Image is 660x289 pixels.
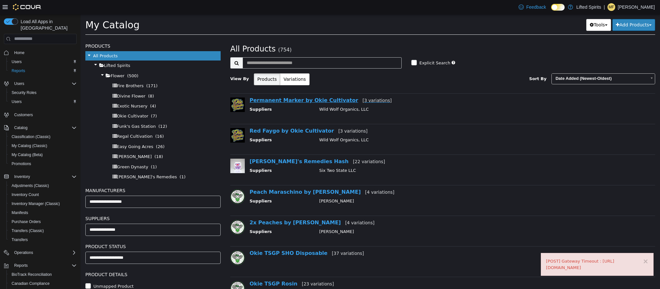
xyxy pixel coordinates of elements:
[1,261,79,270] button: Reports
[12,80,27,88] button: Users
[526,4,546,10] span: Feedback
[12,124,77,132] span: Catalog
[282,83,311,89] small: [3 variations]
[173,59,200,71] button: Products
[1,48,79,57] button: Home
[551,4,565,11] input: Dark Mode
[14,263,28,268] span: Reports
[12,237,28,242] span: Transfers
[9,67,28,75] a: Reports
[36,119,72,124] span: Regal Cultivation
[471,59,575,70] a: Date Added (Newest-Oldest)
[9,218,77,226] span: Purchase Orders
[14,125,27,130] span: Catalog
[169,205,294,211] a: 2x Peaches by [PERSON_NAME][4 variations]
[169,153,234,161] th: Suppliers
[9,142,77,150] span: My Catalog (Classic)
[74,140,82,144] span: (18)
[12,143,47,148] span: My Catalog (Classic)
[471,59,566,69] span: Date Added (Newest-Oldest)
[12,90,36,95] span: Security Roles
[9,133,77,141] span: Classification (Classic)
[9,227,46,235] a: Transfers (Classic)
[9,200,77,208] span: Inventory Manager (Classic)
[465,244,568,256] div: [POST] Gateway Timeout : [URL][DOMAIN_NAME]
[36,160,96,165] span: [PERSON_NAME]'s Remedies
[24,49,50,53] span: Lifted Spirits
[9,182,77,190] span: Adjustments (Classic)
[36,109,75,114] span: Funk's Gas Station
[9,98,77,106] span: Users
[12,68,25,73] span: Reports
[169,236,283,242] a: Okie TSGP SHO Disposable[37 variations]
[265,206,294,211] small: [4 variations]
[12,124,30,132] button: Catalog
[9,280,77,287] span: Canadian Compliance
[36,130,73,135] span: Easy Going Acres
[5,228,140,236] h5: Product Status
[66,69,77,74] span: (171)
[12,192,39,197] span: Inventory Count
[12,111,77,119] span: Customers
[607,3,615,11] div: Matt Fallaschek
[18,18,77,31] span: Load All Apps in [GEOGRAPHIC_DATA]
[14,174,30,179] span: Inventory
[169,83,311,89] a: Permanent Marker by Okie Cultivator[3 variations]
[169,214,234,222] th: Suppliers
[12,262,77,269] span: Reports
[150,83,164,98] img: 150
[13,39,37,44] span: All Products
[221,267,253,272] small: [23 variations]
[169,266,253,272] a: Okie TSGP Rosin[23 variations]
[12,210,28,215] span: Manifests
[1,123,79,132] button: Catalog
[6,66,79,75] button: Reports
[1,110,79,119] button: Customers
[12,173,33,181] button: Inventory
[75,119,83,124] span: (16)
[1,79,79,88] button: Users
[234,214,558,222] td: [PERSON_NAME]
[71,99,76,104] span: (7)
[14,250,33,255] span: Operations
[9,236,77,244] span: Transfers
[234,183,558,191] td: [PERSON_NAME]
[9,151,45,159] a: My Catalog (Beta)
[150,30,195,39] span: All Products
[9,160,77,168] span: Promotions
[5,200,140,208] h5: Suppliers
[9,142,50,150] a: My Catalog (Classic)
[5,5,59,16] span: My Catalog
[6,279,79,288] button: Canadian Compliance
[12,249,36,256] button: Operations
[70,150,76,155] span: (1)
[150,144,164,159] img: 150
[12,152,43,157] span: My Catalog (Beta)
[14,81,24,86] span: Users
[12,183,49,188] span: Adjustments (Classic)
[36,89,67,94] span: Exotic Nursery
[9,209,77,217] span: Manifests
[14,50,24,55] span: Home
[9,98,24,106] a: Users
[449,62,466,67] span: Sort By
[36,150,68,155] span: Green Dynasty
[5,256,140,264] h5: Product Details
[12,99,22,104] span: Users
[36,140,71,144] span: [PERSON_NAME]
[78,109,87,114] span: (12)
[6,159,79,168] button: Promotions
[234,92,558,100] td: Wild Wolf Organics, LLC
[150,114,164,128] img: 150
[12,219,41,224] span: Purchase Orders
[169,113,287,119] a: Red Faygo by Okie Cultivator[3 variations]
[9,151,77,159] span: My Catalog (Beta)
[1,248,79,257] button: Operations
[9,58,77,66] span: Users
[234,153,558,161] td: Six Two State LLC
[12,49,77,57] span: Home
[197,33,211,38] small: (754)
[169,92,234,100] th: Suppliers
[169,183,234,191] th: Suppliers
[337,45,370,52] label: Explicit Search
